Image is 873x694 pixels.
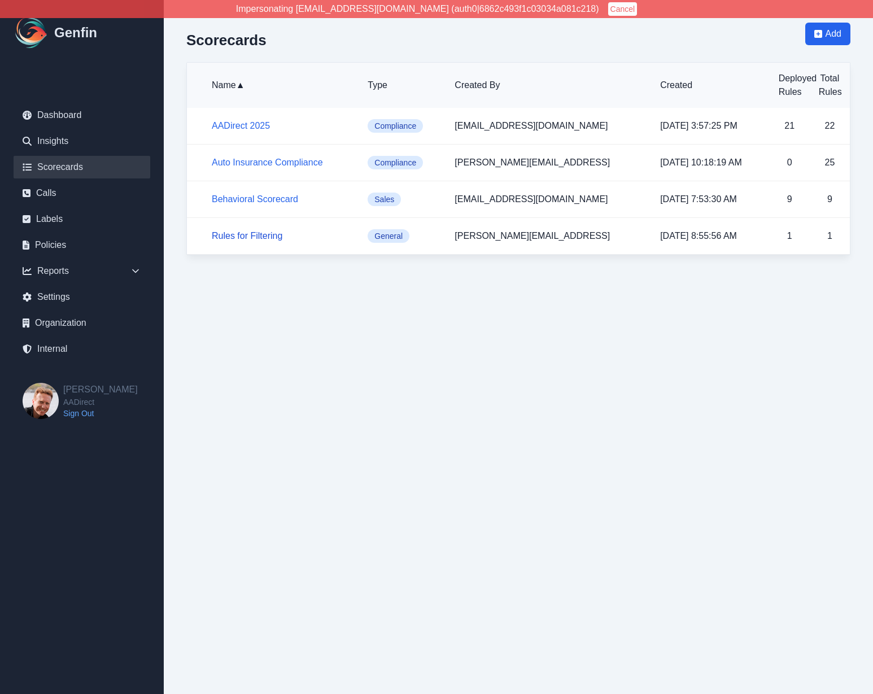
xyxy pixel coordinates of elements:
[212,121,270,130] a: AADirect 2025
[455,193,642,206] p: [EMAIL_ADDRESS][DOMAIN_NAME]
[455,119,642,133] p: [EMAIL_ADDRESS][DOMAIN_NAME]
[14,182,150,204] a: Calls
[819,229,841,243] p: 1
[359,63,446,108] th: Type
[14,208,150,230] a: Labels
[63,408,138,419] a: Sign Out
[455,156,642,169] p: [PERSON_NAME][EMAIL_ADDRESS]
[368,119,423,133] span: Compliance
[779,156,801,169] p: 0
[608,2,638,16] button: Cancel
[186,32,267,49] h2: Scorecards
[455,229,642,243] p: [PERSON_NAME][EMAIL_ADDRESS]
[819,119,841,133] p: 22
[54,24,97,42] h1: Genfin
[14,234,150,256] a: Policies
[660,119,761,133] p: [DATE] 3:57:25 PM
[810,63,850,108] th: Total Rules
[187,63,359,108] th: Name ▲
[63,396,138,408] span: AADirect
[14,338,150,360] a: Internal
[212,231,282,241] a: Rules for Filtering
[212,194,298,204] a: Behavioral Scorecard
[368,156,423,169] span: Compliance
[819,193,841,206] p: 9
[23,383,59,419] img: Brian Dunagan
[779,119,801,133] p: 21
[14,286,150,308] a: Settings
[212,158,323,167] a: Auto Insurance Compliance
[14,15,50,51] img: Logo
[14,104,150,126] a: Dashboard
[819,156,841,169] p: 25
[660,156,761,169] p: [DATE] 10:18:19 AM
[14,260,150,282] div: Reports
[446,63,651,108] th: Created By
[779,229,801,243] p: 1
[805,23,850,62] a: Add
[14,130,150,152] a: Insights
[368,193,401,206] span: Sales
[651,63,770,108] th: Created
[770,63,810,108] th: Deployed Rules
[660,229,761,243] p: [DATE] 8:55:56 AM
[660,193,761,206] p: [DATE] 7:53:30 AM
[14,312,150,334] a: Organization
[779,193,801,206] p: 9
[826,27,841,41] span: Add
[14,156,150,178] a: Scorecards
[63,383,138,396] h2: [PERSON_NAME]
[368,229,409,243] span: General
